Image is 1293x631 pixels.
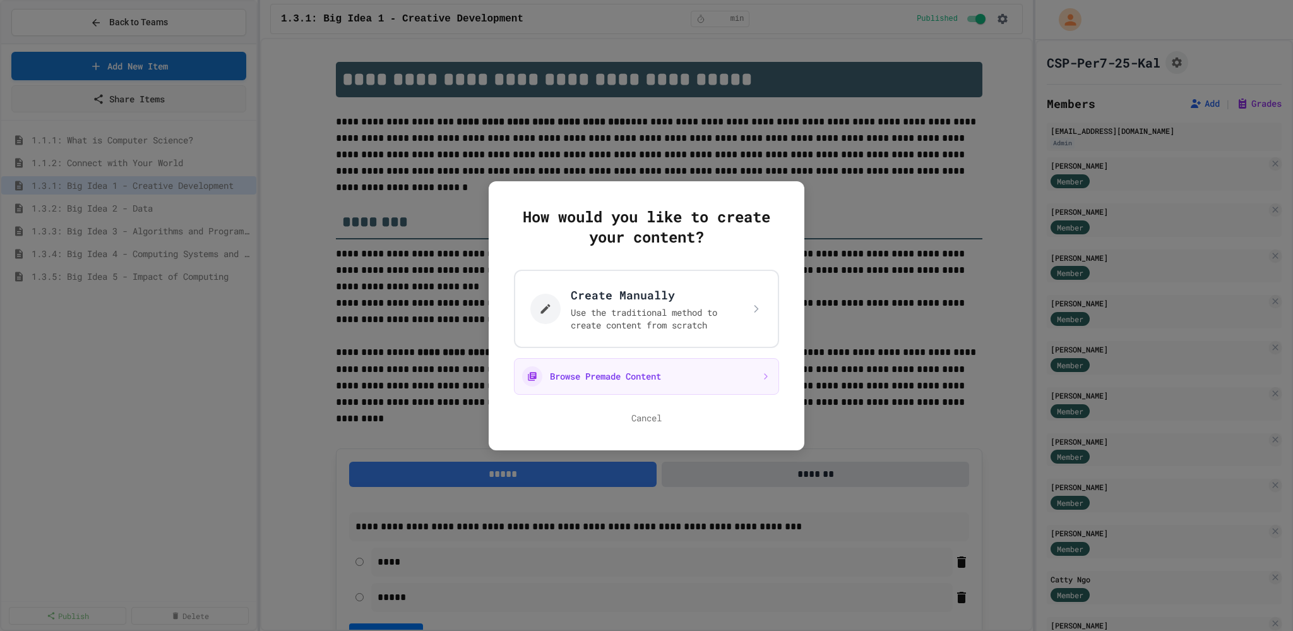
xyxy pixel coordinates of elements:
[1240,580,1280,618] iframe: chat widget
[514,270,779,348] button: Create ManuallyUse the traditional method to create content from scratch
[631,412,662,424] button: Cancel
[514,207,779,247] h3: How would you like to create your content?
[514,358,779,395] button: Browse Premade Content
[1188,526,1280,579] iframe: chat widget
